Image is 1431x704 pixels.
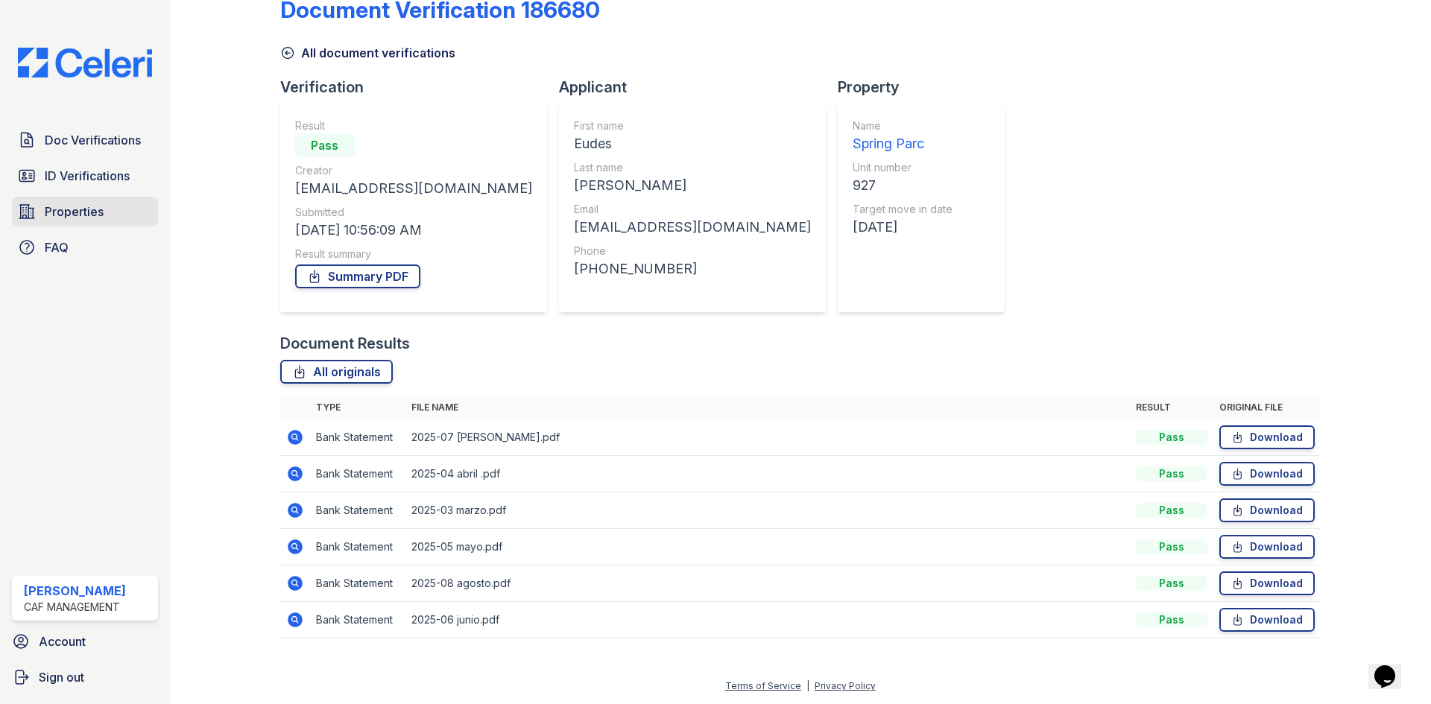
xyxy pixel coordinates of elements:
[1136,503,1207,518] div: Pass
[310,602,405,638] td: Bank Statement
[6,662,164,692] a: Sign out
[295,220,532,241] div: [DATE] 10:56:09 AM
[1213,396,1321,419] th: Original file
[574,244,811,259] div: Phone
[12,125,158,155] a: Doc Verifications
[45,131,141,149] span: Doc Verifications
[574,175,811,196] div: [PERSON_NAME]
[310,456,405,492] td: Bank Statement
[853,175,953,196] div: 927
[574,133,811,154] div: Eudes
[45,203,104,221] span: Properties
[1136,612,1207,627] div: Pass
[1219,608,1315,632] a: Download
[853,133,953,154] div: Spring Parc
[1219,425,1315,449] a: Download
[310,492,405,529] td: Bank Statement
[1136,430,1207,445] div: Pass
[295,163,532,178] div: Creator
[853,160,953,175] div: Unit number
[853,118,953,154] a: Name Spring Parc
[1368,644,1416,689] iframe: chat widget
[280,360,393,384] a: All originals
[574,202,811,217] div: Email
[838,77,1017,98] div: Property
[39,668,84,686] span: Sign out
[280,77,559,98] div: Verification
[295,264,420,288] a: Summary PDF
[853,118,953,133] div: Name
[12,197,158,226] a: Properties
[295,133,355,157] div: Pass
[39,632,86,650] span: Account
[405,565,1130,602] td: 2025-08 agosto.pdf
[853,217,953,238] div: [DATE]
[405,396,1130,419] th: File name
[310,396,405,419] th: Type
[295,247,532,261] div: Result summary
[24,582,126,600] div: [PERSON_NAME]
[295,205,532,220] div: Submitted
[12,232,158,262] a: FAQ
[24,600,126,615] div: CAF Management
[574,217,811,238] div: [EMAIL_ADDRESS][DOMAIN_NAME]
[45,167,130,185] span: ID Verifications
[6,48,164,77] img: CE_Logo_Blue-a8612792a0a2168367f1c8372b55b34899dd931a85d93a1a3d3e32e68fde9ad4.png
[574,160,811,175] div: Last name
[405,456,1130,492] td: 2025-04 abril .pdf
[853,202,953,217] div: Target move in date
[12,161,158,191] a: ID Verifications
[559,77,838,98] div: Applicant
[574,259,811,279] div: [PHONE_NUMBER]
[310,529,405,565] td: Bank Statement
[574,118,811,133] div: First name
[310,565,405,602] td: Bank Statement
[1136,539,1207,554] div: Pass
[1136,466,1207,481] div: Pass
[6,627,164,656] a: Account
[815,680,876,691] a: Privacy Policy
[405,529,1130,565] td: 2025-05 mayo.pdf
[1219,462,1315,486] a: Download
[1219,498,1315,522] a: Download
[280,333,410,354] div: Document Results
[405,419,1130,456] td: 2025-07 [PERSON_NAME].pdf
[405,602,1130,638] td: 2025-06 junio.pdf
[295,118,532,133] div: Result
[280,44,455,62] a: All document verifications
[1219,571,1315,595] a: Download
[1136,576,1207,591] div: Pass
[1219,535,1315,559] a: Download
[45,238,69,256] span: FAQ
[806,680,809,691] div: |
[310,419,405,456] td: Bank Statement
[1130,396,1213,419] th: Result
[405,492,1130,529] td: 2025-03 marzo.pdf
[725,680,801,691] a: Terms of Service
[295,178,532,199] div: [EMAIL_ADDRESS][DOMAIN_NAME]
